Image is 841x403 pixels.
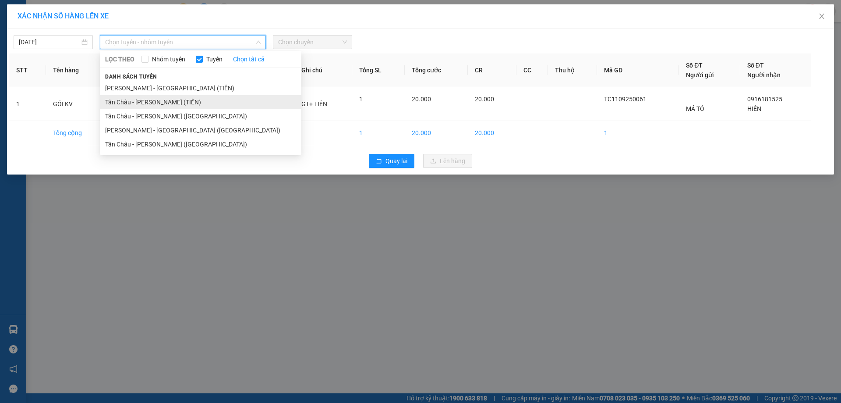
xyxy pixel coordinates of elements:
span: Chọn chuyến [278,36,347,49]
th: Tên hàng [46,53,108,87]
span: Người nhận [747,71,781,78]
td: Tổng cộng [46,121,108,145]
span: Người gửi [686,71,714,78]
th: CR [468,53,516,87]
span: Chọn tuyến - nhóm tuyến [105,36,261,49]
th: CC [516,53,548,87]
th: Mã GD [597,53,679,87]
span: Số ĐT [686,62,703,69]
a: Chọn tất cả [233,54,265,64]
td: 20.000 [405,121,468,145]
li: [PERSON_NAME] - [GEOGRAPHIC_DATA] ([GEOGRAPHIC_DATA]) [100,123,301,137]
span: 20.000 [412,96,431,103]
td: 1 [597,121,679,145]
span: 0916181525 [747,96,782,103]
span: close [818,13,825,20]
span: XÁC NHẬN SỐ HÀNG LÊN XE [18,12,109,20]
input: 11/09/2025 [19,37,80,47]
span: Nhóm tuyến [148,54,189,64]
button: uploadLên hàng [423,154,472,168]
li: Tân Châu - [PERSON_NAME] ([GEOGRAPHIC_DATA]) [100,137,301,151]
span: Tuyến [203,54,226,64]
th: Ghi chú [294,53,352,87]
span: Số ĐT [747,62,764,69]
th: STT [9,53,46,87]
span: GT+ TIỀN [301,100,327,107]
span: 20.000 [475,96,494,103]
li: [PERSON_NAME] - [GEOGRAPHIC_DATA] (TIỀN) [100,81,301,95]
span: HIỀN [747,105,761,112]
button: Close [809,4,834,29]
li: Tân Châu - [PERSON_NAME] ([GEOGRAPHIC_DATA]) [100,109,301,123]
span: LỌC THEO [105,54,134,64]
th: Tổng SL [352,53,405,87]
td: 1 [9,87,46,121]
span: Quay lại [385,156,407,166]
th: Tổng cước [405,53,468,87]
span: down [256,39,261,45]
th: Thu hộ [548,53,597,87]
span: 1 [359,96,363,103]
td: GÓI KV [46,87,108,121]
span: MÁ TỎ [686,105,704,112]
li: Tân Châu - [PERSON_NAME] (TIỀN) [100,95,301,109]
span: Danh sách tuyến [100,73,163,81]
span: TC1109250061 [604,96,647,103]
td: 1 [352,121,405,145]
span: rollback [376,158,382,165]
button: rollbackQuay lại [369,154,414,168]
td: 20.000 [468,121,516,145]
